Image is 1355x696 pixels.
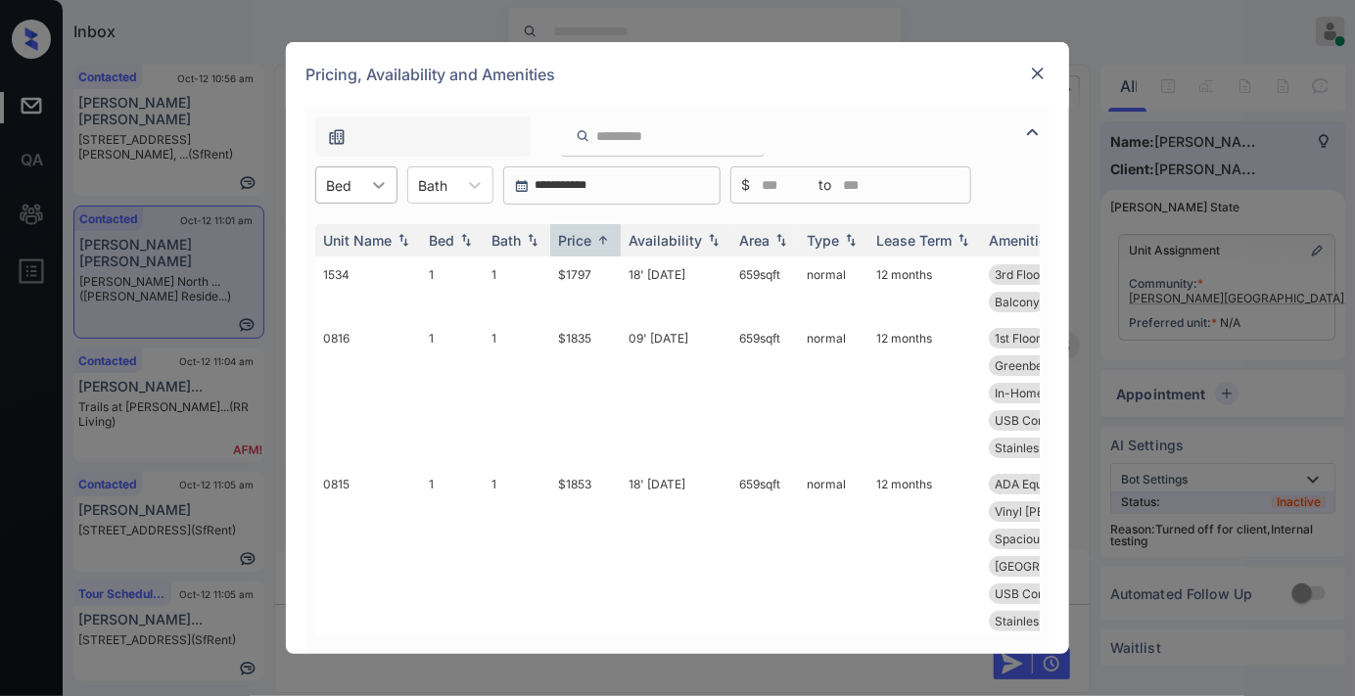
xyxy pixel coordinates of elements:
[550,466,621,639] td: $1853
[741,174,750,196] span: $
[704,234,724,248] img: sorting
[995,386,1100,400] span: In-Home Washer ...
[315,320,421,466] td: 0816
[394,234,413,248] img: sorting
[799,256,868,320] td: normal
[995,559,1134,574] span: [GEOGRAPHIC_DATA] L...
[558,232,591,249] div: Price
[868,320,981,466] td: 12 months
[995,477,1073,491] span: ADA Equipped
[868,466,981,639] td: 12 months
[484,320,550,466] td: 1
[799,466,868,639] td: normal
[629,232,702,249] div: Availability
[593,233,613,248] img: sorting
[739,232,770,249] div: Area
[731,256,799,320] td: 659 sqft
[315,256,421,320] td: 1534
[995,267,1045,282] span: 3rd Floor
[995,358,1080,373] span: Greenbelt View
[491,232,521,249] div: Bath
[286,42,1069,107] div: Pricing, Availability and Amenities
[807,232,839,249] div: Type
[484,256,550,320] td: 1
[1021,120,1045,144] img: icon-zuma
[429,232,454,249] div: Bed
[841,234,861,248] img: sorting
[315,466,421,639] td: 0815
[550,256,621,320] td: $1797
[731,320,799,466] td: 659 sqft
[868,256,981,320] td: 12 months
[771,234,791,248] img: sorting
[995,532,1084,546] span: Spacious Closet
[1028,64,1048,83] img: close
[621,320,731,466] td: 09' [DATE]
[576,127,590,145] img: icon-zuma
[995,614,1085,628] span: Stainless Steel...
[731,466,799,639] td: 659 sqft
[621,256,731,320] td: 18' [DATE]
[323,232,392,249] div: Unit Name
[818,174,831,196] span: to
[484,466,550,639] td: 1
[995,331,1041,346] span: 1st Floor
[995,295,1040,309] span: Balcony
[995,413,1098,428] span: USB Compatible ...
[989,232,1054,249] div: Amenities
[421,466,484,639] td: 1
[327,127,347,147] img: icon-zuma
[523,234,542,248] img: sorting
[621,466,731,639] td: 18' [DATE]
[876,232,952,249] div: Lease Term
[954,234,973,248] img: sorting
[995,586,1098,601] span: USB Compatible ...
[995,441,1085,455] span: Stainless Steel...
[799,320,868,466] td: normal
[421,320,484,466] td: 1
[456,234,476,248] img: sorting
[550,320,621,466] td: $1835
[421,256,484,320] td: 1
[995,504,1129,519] span: Vinyl [PERSON_NAME]...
